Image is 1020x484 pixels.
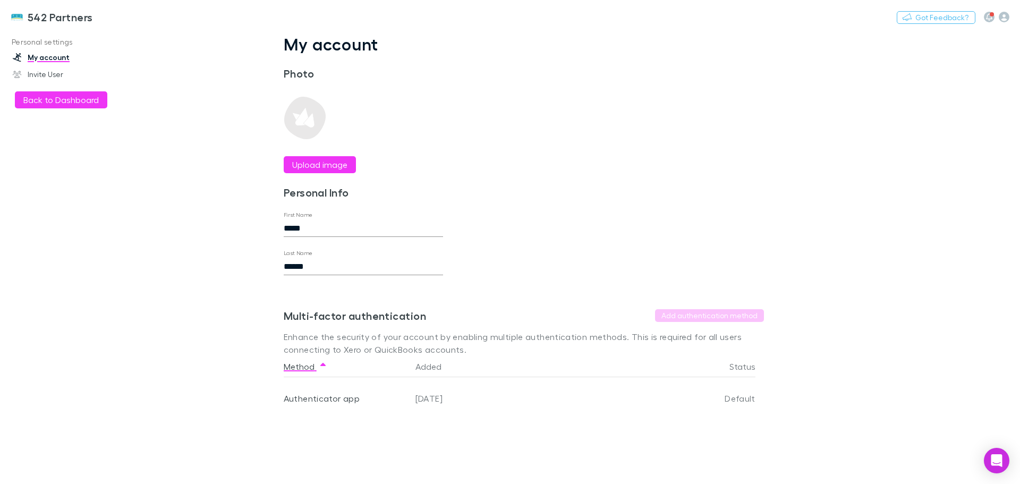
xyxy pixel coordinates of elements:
[284,249,313,257] label: Last Name
[284,34,764,54] h1: My account
[2,66,143,83] a: Invite User
[284,377,407,420] div: Authenticator app
[284,356,327,377] button: Method
[284,309,426,322] h3: Multi-factor authentication
[284,67,443,80] h3: Photo
[2,49,143,66] a: My account
[284,330,764,356] p: Enhance the security of your account by enabling multiple authentication methods. This is require...
[11,11,23,23] img: 542 Partners's Logo
[660,377,755,420] div: Default
[729,356,768,377] button: Status
[897,11,975,24] button: Got Feedback?
[984,448,1009,473] div: Open Intercom Messenger
[4,4,99,30] a: 542 Partners
[284,156,356,173] button: Upload image
[15,91,107,108] button: Back to Dashboard
[284,211,313,219] label: First Name
[2,36,143,49] p: Personal settings
[292,158,347,171] label: Upload image
[655,309,764,322] button: Add authentication method
[411,377,660,420] div: [DATE]
[284,186,443,199] h3: Personal Info
[415,356,454,377] button: Added
[284,97,326,139] img: Preview
[28,11,93,23] h3: 542 Partners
